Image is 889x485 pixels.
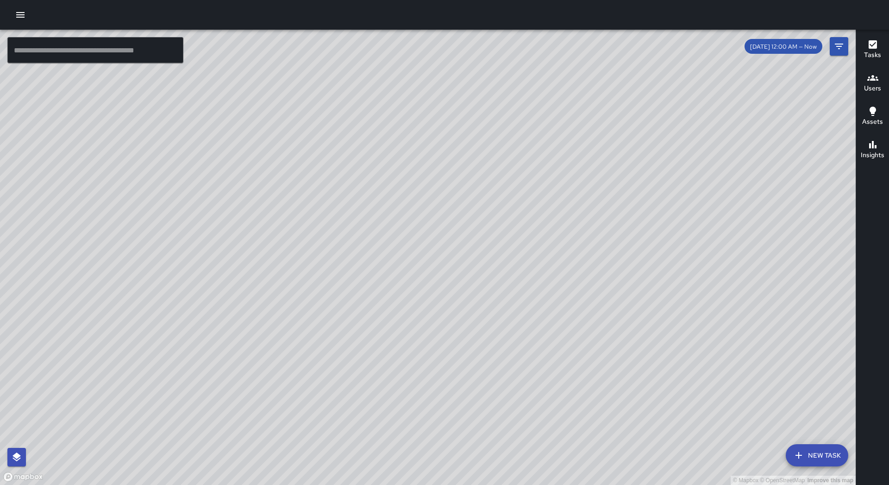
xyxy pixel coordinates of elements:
[745,43,822,51] span: [DATE] 12:00 AM — Now
[864,50,881,60] h6: Tasks
[830,37,848,56] button: Filters
[864,83,881,94] h6: Users
[862,117,883,127] h6: Assets
[856,67,889,100] button: Users
[856,33,889,67] button: Tasks
[786,444,848,466] button: New Task
[861,150,884,160] h6: Insights
[856,134,889,167] button: Insights
[856,100,889,134] button: Assets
